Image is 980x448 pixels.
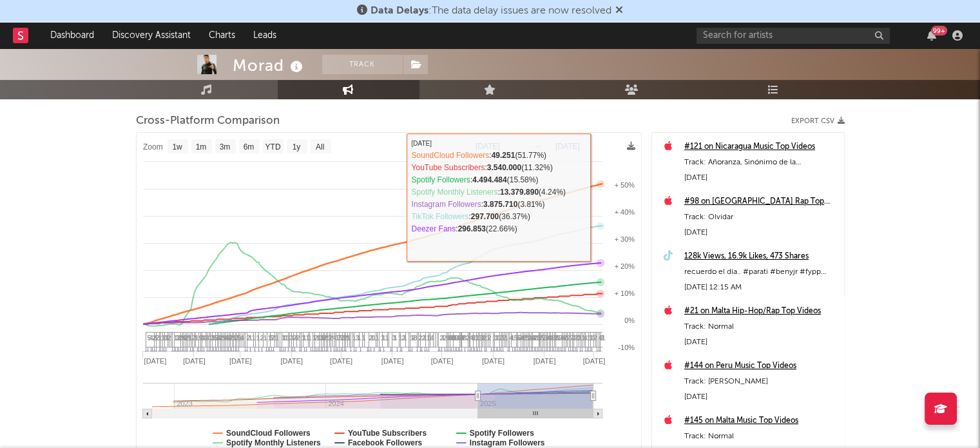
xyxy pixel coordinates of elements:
span: 1 [376,334,380,342]
text: 6m [243,142,254,151]
span: 1 [486,334,490,342]
text: [DATE] [555,142,580,151]
span: 4 [521,334,525,342]
text: YTD [265,142,280,151]
text: Zoom [143,142,163,151]
text: [DATE] [476,142,500,151]
div: [DATE] 12:15 AM [684,280,838,295]
span: 2 [422,334,426,342]
text: [DATE] [144,357,166,365]
div: recuerdo el día.. #parati #benyjr #fypp #morad #Amor [684,264,838,280]
text: 0% [624,317,635,324]
text: [DATE] [381,357,403,365]
span: 4 [561,334,564,342]
div: [DATE] [684,335,838,350]
text: → [534,142,542,151]
span: 1 [174,334,178,342]
span: 10 [457,334,465,342]
button: 99+ [927,30,936,41]
text: All [315,142,323,151]
span: 1 [209,334,213,342]
span: 1 [352,334,356,342]
span: 5 [514,334,518,342]
span: 4 [294,334,298,342]
text: + 50% [614,181,635,189]
div: Track: Olvidar [684,209,838,225]
text: Spotify Monthly Listeners [226,438,321,447]
text: [DATE] [582,357,605,365]
text: [DATE] [229,357,251,365]
text: 1w [172,142,182,151]
span: 7 [570,334,574,342]
a: 128k Views, 16.9k Likes, 473 Shares [684,249,838,264]
div: #121 on Nicaragua Music Top Videos [684,139,838,155]
span: 1 [410,334,414,342]
span: 4 [240,334,244,342]
a: Dashboard [41,23,103,48]
text: [DATE] [183,357,206,365]
span: 2 [293,334,297,342]
span: 1 [587,334,591,342]
span: 4 [470,334,474,342]
span: 1 [252,334,256,342]
span: 1 [256,334,260,342]
div: #98 on [GEOGRAPHIC_DATA] Rap Top 200 [684,194,838,209]
text: SoundCloud Followers [226,429,311,438]
span: Cross-Platform Comparison [136,113,280,129]
span: 1 [282,334,285,342]
text: + 10% [614,289,635,297]
text: + 20% [614,262,635,270]
span: 6 [447,334,450,342]
div: [DATE] [684,225,838,240]
a: Discovery Assistant [103,23,200,48]
a: #21 on Malta Hip-Hop/Rap Top Videos [684,304,838,319]
a: #144 on Peru Music Top Videos [684,358,838,374]
span: 4 [599,334,602,342]
span: 3 [392,334,396,342]
span: 4 [332,334,336,342]
span: 10 [528,334,535,342]
span: 4 [584,334,588,342]
span: 1 [312,334,316,342]
span: 4 [510,334,514,342]
span: 1 [427,334,430,342]
span: 4 [548,334,552,342]
span: 4 [204,334,207,342]
a: Charts [200,23,244,48]
text: -10% [618,344,635,351]
text: 3m [219,142,230,151]
text: + 40% [614,208,635,216]
span: 1 [306,334,310,342]
span: 5 [148,334,151,342]
span: 2 [419,334,423,342]
input: Search for artists [697,28,890,44]
text: [DATE] [280,357,303,365]
span: 1 [582,334,586,342]
div: Track: Normal [684,429,838,444]
span: 1 [264,334,267,342]
span: 4 [182,334,186,342]
span: 4 [149,334,153,342]
span: 3 [290,334,294,342]
span: 2 [153,334,157,342]
text: [DATE] [533,357,555,365]
a: #145 on Malta Music Top Videos [684,413,838,429]
span: 2 [466,334,470,342]
div: [DATE] [684,170,838,186]
span: 4 [430,334,434,342]
span: 4 [226,334,229,342]
span: 1 [268,334,272,342]
button: Track [322,55,403,74]
text: [DATE] [330,357,352,365]
span: 1 [302,334,305,342]
span: 1 [493,334,497,342]
span: 2 [247,334,251,342]
text: 1m [195,142,206,151]
text: Instagram Followers [469,438,544,447]
span: Data Delays [370,6,428,16]
span: 2 [402,334,406,342]
span: 2 [369,334,373,342]
span: 83 [448,334,456,342]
